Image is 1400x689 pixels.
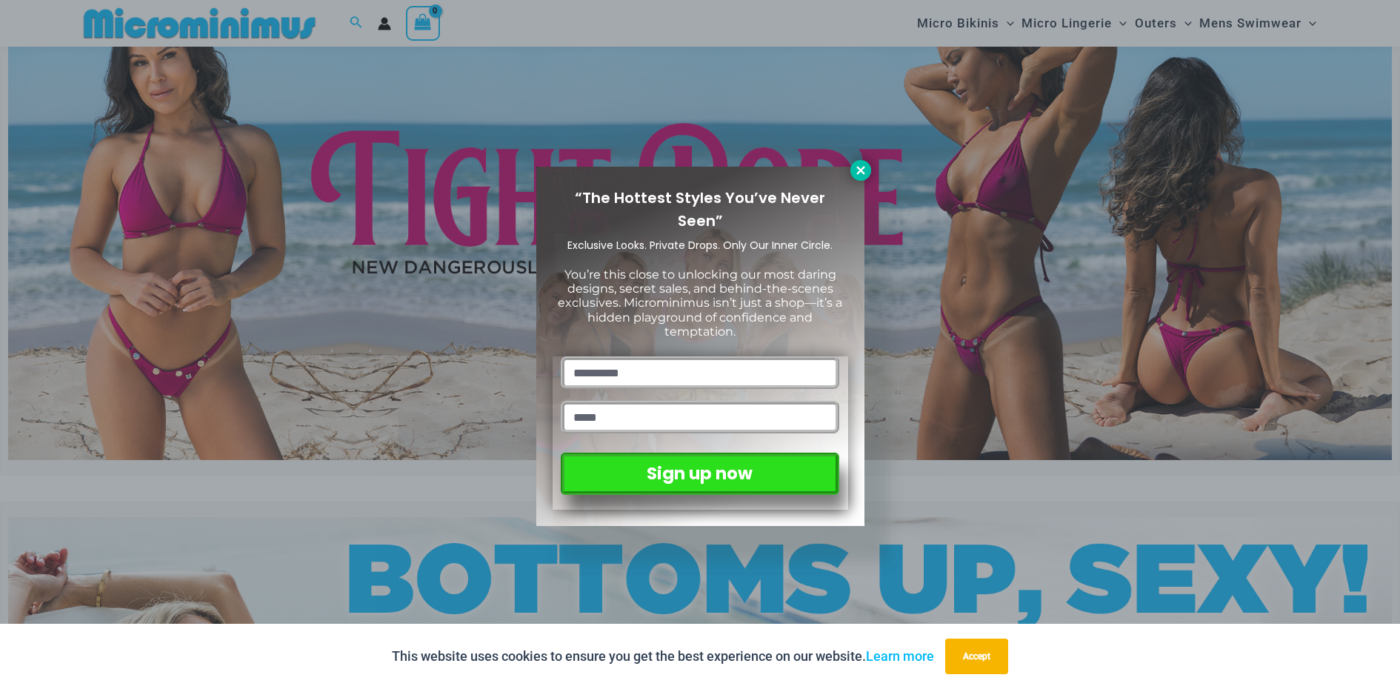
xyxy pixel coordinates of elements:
span: You’re this close to unlocking our most daring designs, secret sales, and behind-the-scenes exclu... [558,267,842,339]
button: Accept [945,639,1008,674]
p: This website uses cookies to ensure you get the best experience on our website. [392,645,934,668]
button: Sign up now [561,453,839,495]
button: Close [850,160,871,181]
span: Exclusive Looks. Private Drops. Only Our Inner Circle. [567,238,833,253]
a: Learn more [866,648,934,664]
span: “The Hottest Styles You’ve Never Seen” [575,187,825,231]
